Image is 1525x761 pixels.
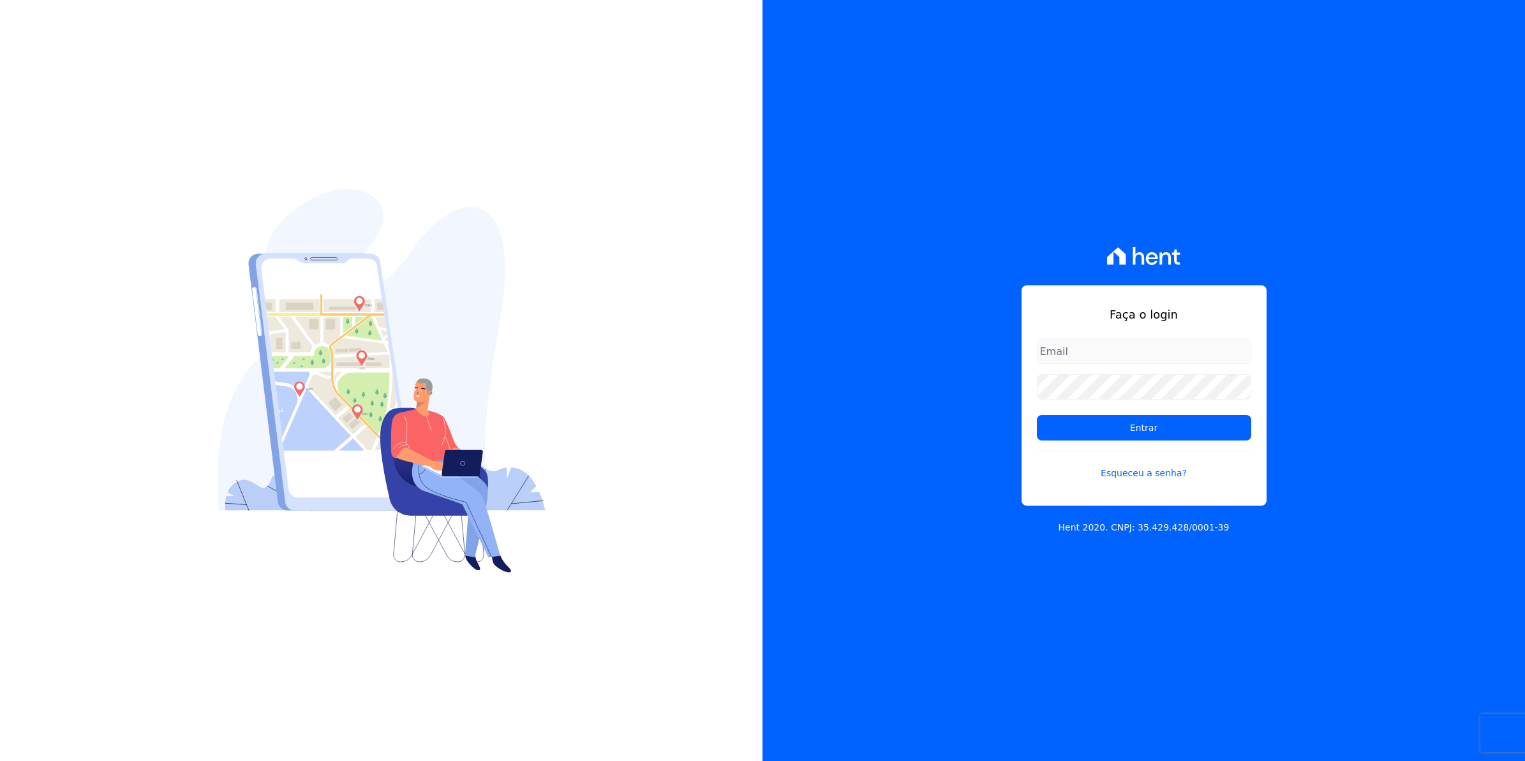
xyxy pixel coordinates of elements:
p: Hent 2020. CNPJ: 35.429.428/0001-39 [1059,521,1230,534]
input: Email [1037,338,1251,364]
img: Login [218,189,546,573]
input: Entrar [1037,415,1251,441]
h1: Faça o login [1037,306,1251,323]
a: Esqueceu a senha? [1037,451,1251,480]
